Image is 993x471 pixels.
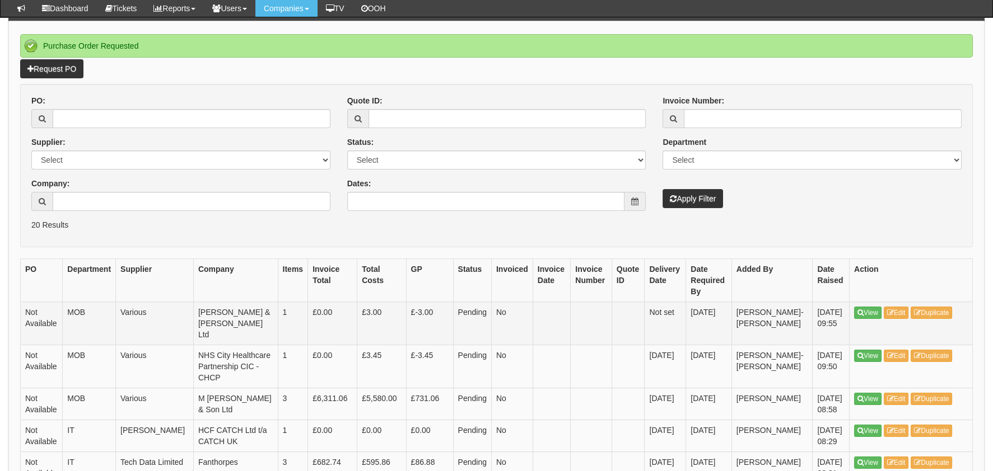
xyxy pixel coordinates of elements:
[21,345,63,388] td: Not Available
[21,258,63,302] th: PO
[63,420,116,451] td: IT
[193,345,278,388] td: NHS City Healthcare Partnership CIC - CHCP
[453,302,491,345] td: Pending
[31,178,69,189] label: Company:
[731,302,813,345] td: [PERSON_NAME]-[PERSON_NAME]
[491,388,533,420] td: No
[645,345,686,388] td: [DATE]
[278,302,308,345] td: 1
[911,425,952,437] a: Duplicate
[645,420,686,451] td: [DATE]
[20,59,83,78] a: Request PO
[645,258,686,302] th: Delivery Date
[31,136,66,148] label: Supplier:
[813,345,850,388] td: [DATE] 09:50
[308,388,357,420] td: £6,311.06
[193,302,278,345] td: [PERSON_NAME] & [PERSON_NAME] Ltd
[308,258,357,302] th: Invoice Total
[453,420,491,451] td: Pending
[686,420,732,451] td: [DATE]
[612,258,645,302] th: Quote ID
[663,95,724,106] label: Invoice Number:
[686,345,732,388] td: [DATE]
[731,388,813,420] td: [PERSON_NAME]
[686,258,732,302] th: Date Required By
[491,345,533,388] td: No
[533,258,571,302] th: Invoice Date
[911,393,952,405] a: Duplicate
[813,302,850,345] td: [DATE] 09:55
[491,258,533,302] th: Invoiced
[850,258,973,302] th: Action
[731,420,813,451] td: [PERSON_NAME]
[347,178,371,189] label: Dates:
[21,302,63,345] td: Not Available
[193,258,278,302] th: Company
[406,420,453,451] td: £0.00
[406,388,453,420] td: £731.06
[731,345,813,388] td: [PERSON_NAME]-[PERSON_NAME]
[21,388,63,420] td: Not Available
[278,388,308,420] td: 3
[63,302,116,345] td: MOB
[357,420,406,451] td: £0.00
[21,420,63,451] td: Not Available
[813,258,850,302] th: Date Raised
[491,302,533,345] td: No
[884,350,909,362] a: Edit
[854,456,882,469] a: View
[686,388,732,420] td: [DATE]
[571,258,612,302] th: Invoice Number
[347,136,374,148] label: Status:
[884,456,909,469] a: Edit
[278,345,308,388] td: 1
[116,302,194,345] td: Various
[357,302,406,345] td: £3.00
[453,258,491,302] th: Status
[116,258,194,302] th: Supplier
[663,189,723,208] button: Apply Filter
[854,350,882,362] a: View
[357,388,406,420] td: £5,580.00
[491,420,533,451] td: No
[116,388,194,420] td: Various
[645,302,686,345] td: Not set
[116,420,194,451] td: [PERSON_NAME]
[193,388,278,420] td: M [PERSON_NAME] & Son Ltd
[453,345,491,388] td: Pending
[911,350,952,362] a: Duplicate
[63,388,116,420] td: MOB
[645,388,686,420] td: [DATE]
[278,420,308,451] td: 1
[406,345,453,388] td: £-3.45
[663,136,706,148] label: Department
[911,307,952,319] a: Duplicate
[854,393,882,405] a: View
[357,345,406,388] td: £3.45
[406,302,453,345] td: £-3.00
[884,393,909,405] a: Edit
[20,34,973,58] div: Purchase Order Requested
[813,388,850,420] td: [DATE] 08:58
[884,425,909,437] a: Edit
[406,258,453,302] th: GP
[357,258,406,302] th: Total Costs
[116,345,194,388] td: Various
[63,345,116,388] td: MOB
[911,456,952,469] a: Duplicate
[854,425,882,437] a: View
[686,302,732,345] td: [DATE]
[731,258,813,302] th: Added By
[813,420,850,451] td: [DATE] 08:29
[453,388,491,420] td: Pending
[278,258,308,302] th: Items
[884,307,909,319] a: Edit
[308,345,357,388] td: £0.00
[31,219,962,230] p: 20 Results
[308,302,357,345] td: £0.00
[31,95,45,106] label: PO:
[308,420,357,451] td: £0.00
[193,420,278,451] td: HCF CATCH Ltd t/a CATCH UK
[854,307,882,319] a: View
[347,95,383,106] label: Quote ID:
